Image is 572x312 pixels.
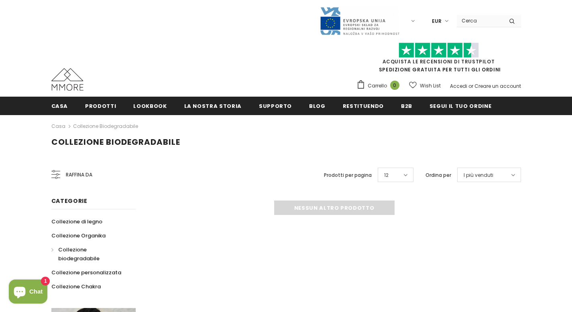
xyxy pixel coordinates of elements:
[58,246,100,262] span: Collezione biodegradabile
[51,218,102,225] span: Collezione di legno
[432,17,442,25] span: EUR
[324,171,372,179] label: Prodotti per pagina
[85,97,116,115] a: Prodotti
[401,102,412,110] span: B2B
[343,102,384,110] span: Restituendo
[309,97,326,115] a: Blog
[474,83,521,89] a: Creare un account
[184,97,242,115] a: La nostra storia
[51,269,121,276] span: Collezione personalizzata
[343,97,384,115] a: Restituendo
[457,15,503,26] input: Search Site
[409,79,441,93] a: Wish List
[51,265,121,280] a: Collezione personalizzata
[356,46,521,73] span: SPEDIZIONE GRATUITA PER TUTTI GLI ORDINI
[430,97,491,115] a: Segui il tuo ordine
[401,97,412,115] a: B2B
[259,97,292,115] a: supporto
[51,122,65,131] a: Casa
[6,280,50,306] inbox-online-store-chat: Shopify online store chat
[133,97,167,115] a: Lookbook
[320,17,400,24] a: Javni Razpis
[51,68,83,91] img: Casi MMORE
[450,83,467,89] a: Accedi
[320,6,400,36] img: Javni Razpis
[259,102,292,110] span: supporto
[51,136,180,148] span: Collezione biodegradabile
[51,280,101,294] a: Collezione Chakra
[66,170,92,179] span: Raffina da
[51,102,68,110] span: Casa
[73,123,138,130] a: Collezione biodegradabile
[425,171,451,179] label: Ordina per
[309,102,326,110] span: Blog
[51,197,88,205] span: Categorie
[390,81,399,90] span: 0
[356,80,403,92] a: Carrello 0
[51,232,106,239] span: Collezione Organika
[384,171,389,179] span: 12
[184,102,242,110] span: La nostra storia
[51,97,68,115] a: Casa
[51,283,101,290] span: Collezione Chakra
[399,43,479,58] img: Fidati di Pilot Stars
[383,58,495,65] a: Acquista le recensioni di TrustPilot
[420,82,441,90] span: Wish List
[368,82,387,90] span: Carrello
[430,102,491,110] span: Segui il tuo ordine
[468,83,473,89] span: or
[133,102,167,110] span: Lookbook
[51,243,127,265] a: Collezione biodegradabile
[464,171,493,179] span: I più venduti
[51,229,106,243] a: Collezione Organika
[85,102,116,110] span: Prodotti
[51,215,102,229] a: Collezione di legno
